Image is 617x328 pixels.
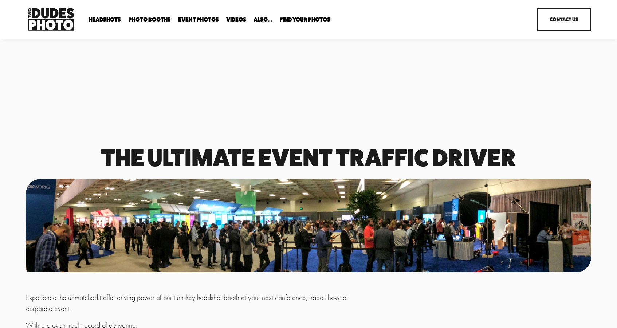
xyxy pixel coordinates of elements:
img: Two Dudes Photo | Headshots, Portraits &amp; Photo Booths [26,6,76,32]
a: folder dropdown [129,16,171,23]
span: Find Your Photos [280,17,330,23]
h1: The Ultimate event traffic driver [26,147,591,169]
a: folder dropdown [280,16,330,23]
a: folder dropdown [89,16,121,23]
span: Photo Booths [129,17,171,23]
span: Also... [254,17,272,23]
a: Videos [226,16,246,23]
a: folder dropdown [254,16,272,23]
p: Experience the unmatched traffic-driving power of our turn-key headshot booth at your next confer... [26,292,354,314]
span: Headshots [89,17,121,23]
a: Event Photos [178,16,219,23]
a: Contact Us [537,8,591,31]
